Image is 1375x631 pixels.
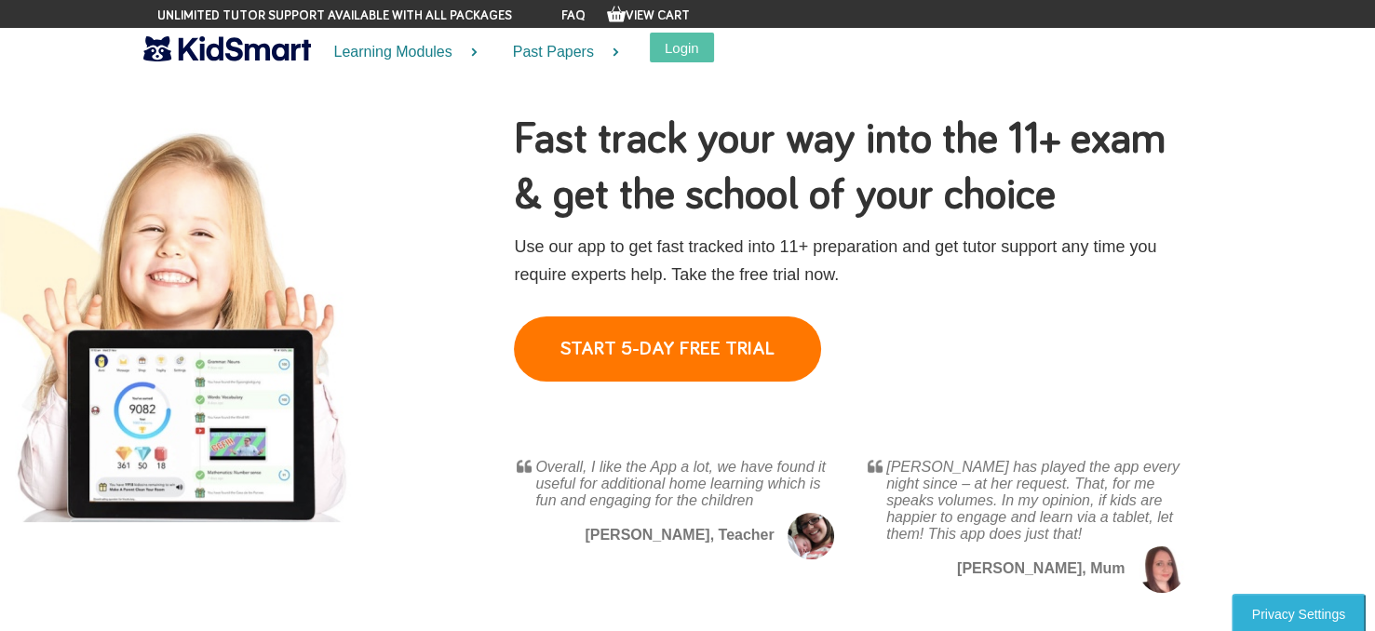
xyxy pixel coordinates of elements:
[535,459,826,508] i: Overall, I like the App a lot, we have found it useful for additional home learning which is fun ...
[585,527,774,543] b: [PERSON_NAME], Teacher
[607,9,690,22] a: View Cart
[868,459,883,474] img: Awesome, 5 star, KidSmart app reviews from mothergeek
[886,459,1180,542] i: [PERSON_NAME] has played the app every night since – at her request. That, for me speaks volumes....
[311,28,490,77] a: Learning Modules
[650,33,714,62] button: Login
[514,316,821,382] a: START 5-DAY FREE TRIAL
[957,560,1125,576] b: [PERSON_NAME], Mum
[788,513,834,559] img: Great reviews from mums on the 11 plus questions app
[607,5,626,23] img: Your items in the shopping basket
[517,459,532,474] img: Awesome, 5 star, KidSmart app reviews from whatmummythinks
[157,7,512,25] span: Unlimited tutor support available with all packages
[490,28,631,77] a: Past Papers
[1139,546,1185,593] img: Great reviews from mums on the 11 plus questions app
[561,9,586,22] a: FAQ
[514,112,1188,223] h1: Fast track your way into the 11+ exam & get the school of your choice
[514,233,1188,289] p: Use our app to get fast tracked into 11+ preparation and get tutor support any time you require e...
[143,33,311,65] img: KidSmart logo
